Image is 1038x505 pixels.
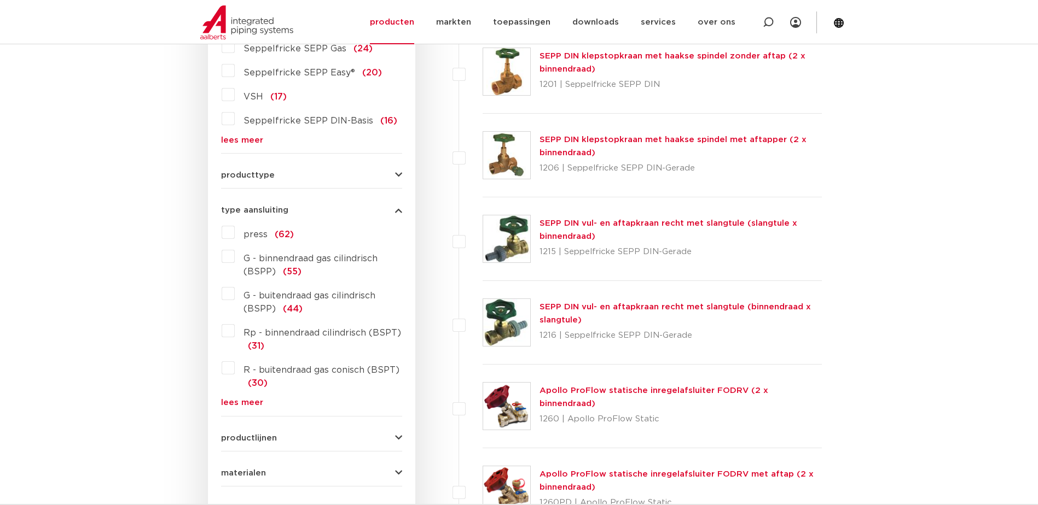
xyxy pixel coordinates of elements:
span: productlijnen [221,434,277,442]
span: Seppelfricke SEPP Easy® [243,68,355,77]
span: (16) [380,116,397,125]
span: press [243,230,268,239]
span: materialen [221,469,266,477]
a: Apollo ProFlow statische inregelafsluiter FODRV (2 x binnendraad) [540,386,768,408]
span: Rp - binnendraad cilindrisch (BSPT) [243,328,401,337]
img: Thumbnail for SEPP DIN klepstopkraan met haakse spindel zonder aftap (2 x binnendraad) [483,48,530,95]
span: G - binnendraad gas cilindrisch (BSPP) [243,254,378,276]
img: Thumbnail for SEPP DIN klepstopkraan met haakse spindel met aftapper (2 x binnendraad) [483,132,530,179]
p: 1201 | Seppelfricke SEPP DIN [540,76,822,93]
a: SEPP DIN klepstopkraan met haakse spindel zonder aftap (2 x binnendraad) [540,52,805,73]
a: lees meer [221,136,402,144]
a: Apollo ProFlow statische inregelafsluiter FODRV met aftap (2 x binnendraad) [540,470,814,491]
button: producttype [221,171,402,179]
p: 1215 | Seppelfricke SEPP DIN-Gerade [540,243,822,261]
span: (44) [283,304,303,313]
span: Seppelfricke SEPP DIN-Basis [243,116,373,125]
span: (17) [270,92,287,101]
span: (62) [275,230,294,239]
span: VSH [243,92,263,101]
span: producttype [221,171,275,179]
button: materialen [221,469,402,477]
img: Thumbnail for SEPP DIN vul- en aftapkraan recht met slangtule (binnendraad x slangtule) [483,299,530,346]
p: 1216 | Seppelfricke SEPP DIN-Gerade [540,327,822,344]
p: 1260 | Apollo ProFlow Static [540,410,822,428]
span: Seppelfricke SEPP Gas [243,44,346,53]
a: SEPP DIN klepstopkraan met haakse spindel met aftapper (2 x binnendraad) [540,136,807,157]
a: SEPP DIN vul- en aftapkraan recht met slangtule (slangtule x binnendraad) [540,219,797,240]
span: type aansluiting [221,206,288,214]
img: Thumbnail for Apollo ProFlow statische inregelafsluiter FODRV (2 x binnendraad) [483,383,530,430]
img: Thumbnail for SEPP DIN vul- en aftapkraan recht met slangtule (slangtule x binnendraad) [483,215,530,262]
span: (55) [283,267,301,276]
span: (24) [353,44,373,53]
a: SEPP DIN vul- en aftapkraan recht met slangtule (binnendraad x slangtule) [540,303,811,324]
p: 1206 | Seppelfricke SEPP DIN-Gerade [540,160,822,177]
span: (31) [248,342,264,350]
a: lees meer [221,398,402,407]
span: (30) [248,379,268,387]
button: productlijnen [221,434,402,442]
button: type aansluiting [221,206,402,214]
span: R - buitendraad gas conisch (BSPT) [243,366,399,374]
span: G - buitendraad gas cilindrisch (BSPP) [243,291,375,313]
span: (20) [362,68,382,77]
